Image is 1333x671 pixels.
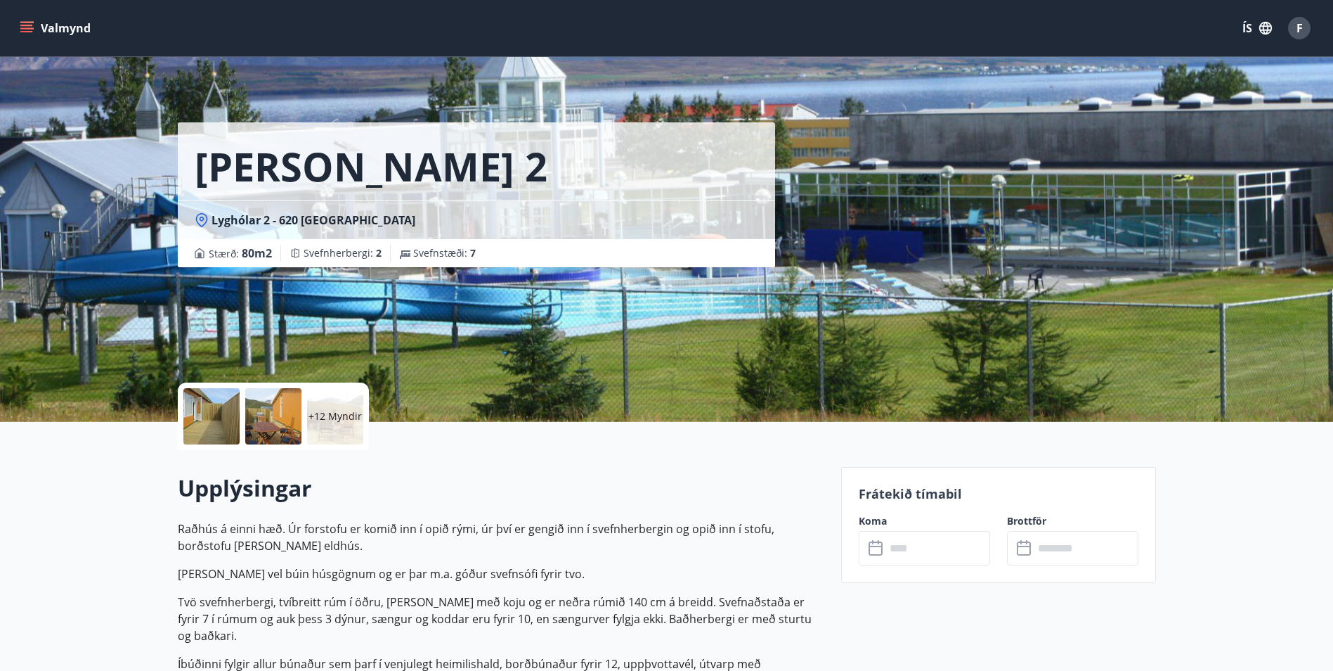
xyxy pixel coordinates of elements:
p: Raðhús á einni hæð. Úr forstofu er komið inn í opið rými, úr því er gengið inn í svefnherbergin o... [178,520,824,554]
h1: [PERSON_NAME] 2 [195,139,547,193]
span: Stærð : [209,245,272,262]
h2: Upplýsingar [178,473,824,504]
span: Svefnherbergi : [304,246,382,260]
span: 80 m2 [242,245,272,261]
button: ÍS [1235,15,1280,41]
p: [PERSON_NAME] vel búin húsgögnum og er þar m.a. góður svefnsófi fyrir tvo. [178,565,824,582]
p: +12 Myndir [308,409,362,423]
p: Frátekið tímabil [859,485,1138,503]
span: F [1296,20,1303,36]
button: menu [17,15,96,41]
p: Tvö svefnherbergi, tvíbreitt rúm í öðru, [PERSON_NAME] með koju og er neðra rúmið 140 cm á breidd... [178,594,824,644]
button: F [1282,11,1316,45]
label: Koma [859,514,990,528]
label: Brottför [1007,514,1138,528]
span: 7 [470,246,476,260]
span: Svefnstæði : [413,246,476,260]
span: 2 [376,246,382,260]
span: Lyghólar 2 - 620 [GEOGRAPHIC_DATA] [212,212,415,228]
